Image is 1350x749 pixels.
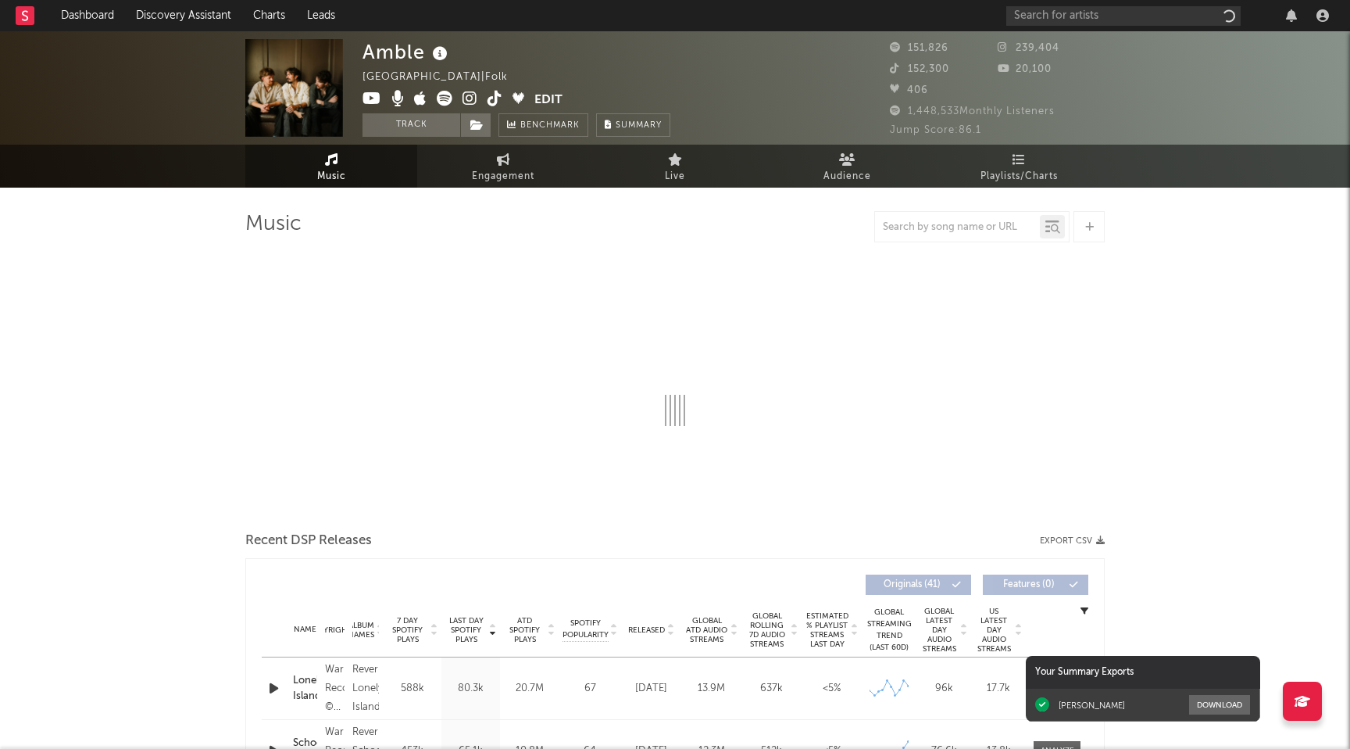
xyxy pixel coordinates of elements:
span: 1,448,533 Monthly Listeners [890,106,1055,116]
a: Benchmark [498,113,588,137]
span: Originals ( 41 ) [876,580,948,590]
div: <5% [805,681,858,697]
span: Album Names [348,621,374,640]
div: [PERSON_NAME] [1059,700,1125,711]
span: Summary [616,121,662,130]
span: Engagement [472,167,534,186]
span: 151,826 [890,43,948,53]
span: Audience [823,167,871,186]
span: Copyright [307,625,352,635]
a: Playlists/Charts [933,145,1105,188]
button: Summary [596,113,670,137]
div: 588k [387,681,437,697]
span: Global ATD Audio Streams [685,616,728,644]
span: Music [317,167,346,186]
a: Audience [761,145,933,188]
a: Lonely Island [293,673,317,704]
span: Spotify Popularity [562,618,609,641]
div: Your Summary Exports [1026,656,1260,689]
button: Track [362,113,460,137]
div: 80.3k [445,681,496,697]
span: Global Rolling 7D Audio Streams [745,611,788,649]
div: Name [293,624,317,636]
span: Features ( 0 ) [993,580,1065,590]
span: Released [628,625,665,635]
div: 20.7M [504,681,555,697]
div: Global Streaming Trend (Last 60D) [866,607,912,654]
span: Recent DSP Releases [245,532,372,550]
span: 7 Day Spotify Plays [387,616,428,644]
span: Global Latest Day Audio Streams [920,607,958,654]
a: Music [245,145,417,188]
div: Amble [362,39,452,65]
a: Live [589,145,761,188]
input: Search for artists [1006,6,1241,26]
div: 67 [562,681,617,697]
div: 17.7k [975,681,1022,697]
span: Live [665,167,685,186]
span: ATD Spotify Plays [504,616,545,644]
div: 13.9M [685,681,737,697]
span: 20,100 [998,64,1052,74]
input: Search by song name or URL [875,221,1040,234]
span: US Latest Day Audio Streams [975,607,1012,654]
div: [GEOGRAPHIC_DATA] | Folk [362,68,544,87]
span: 239,404 [998,43,1059,53]
div: Reverie, Lonely Island [352,661,379,717]
span: Last Day Spotify Plays [445,616,487,644]
span: Jump Score: 86.1 [890,125,981,135]
a: Engagement [417,145,589,188]
div: 637k [745,681,798,697]
span: Estimated % Playlist Streams Last Day [805,611,848,649]
span: 152,300 [890,64,949,74]
button: Export CSV [1040,536,1105,546]
span: Playlists/Charts [980,167,1058,186]
button: Download [1189,695,1250,715]
button: Originals(41) [866,575,971,595]
span: Benchmark [520,116,580,135]
div: Warner Records, © 2025 Warner Records Inc., under exclusive license from Amble Music Limited [325,661,345,717]
button: Edit [534,91,562,110]
div: 96k [920,681,967,697]
button: Features(0) [983,575,1088,595]
div: [DATE] [625,681,677,697]
span: 406 [890,85,928,95]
